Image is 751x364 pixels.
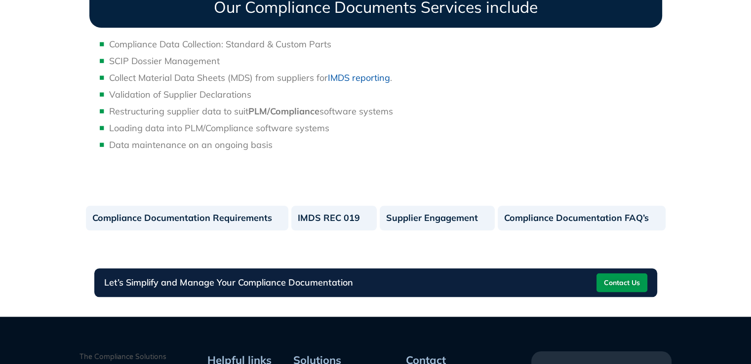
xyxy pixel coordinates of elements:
[380,206,495,230] a: Supplier Engagement
[109,89,251,100] span: Validation of Supplier Declarations
[109,122,329,134] span: Loading data into PLM/Compliance software systems
[248,106,319,117] strong: PLM/Compliance
[109,55,220,67] span: SCIP Dossier Management
[596,273,647,292] a: Contact Us
[498,206,666,230] a: Compliance Documentation FAQ’s
[104,278,353,287] h3: Let’s Simplify and Manage Your Compliance Documentation
[109,38,331,50] span: Compliance Data Collection: Standard & Custom Parts
[291,206,377,230] a: IMDS REC 019
[328,72,390,83] a: IMDS reporting
[604,275,640,291] span: Contact Us
[109,106,393,117] span: Restructuring supplier data to suit software systems
[86,206,289,230] a: Compliance Documentation Requirements
[109,72,392,83] span: Collect Material Data Sheets (MDS) from suppliers for .
[109,139,273,150] span: Data maintenance on an ongoing basis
